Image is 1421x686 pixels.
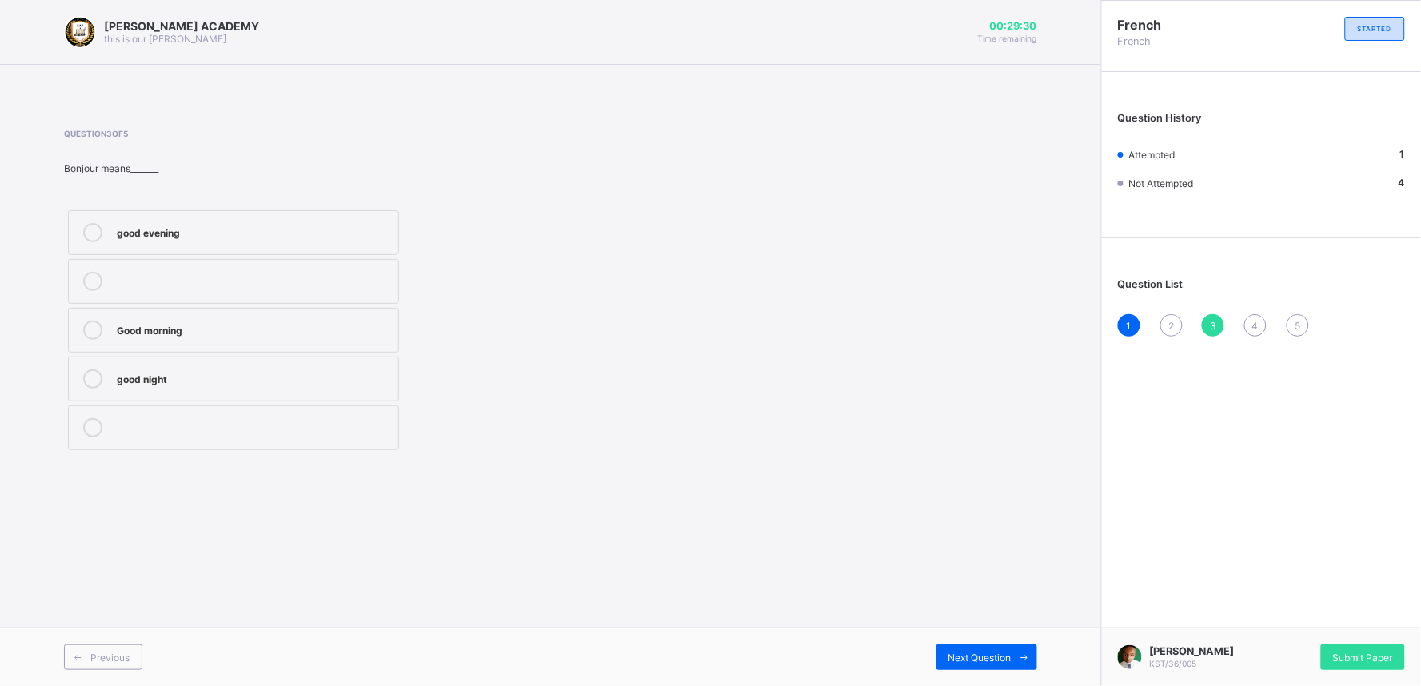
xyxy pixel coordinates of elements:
span: 2 [1168,320,1174,332]
b: 4 [1399,177,1405,189]
span: 00:29:30 [978,20,1037,32]
span: Question List [1118,278,1184,290]
div: good night [117,369,390,385]
span: 3 [1210,320,1216,332]
span: [PERSON_NAME] ACADEMY [104,19,259,33]
span: Submit Paper [1333,652,1393,664]
div: Good morning [117,321,390,337]
span: KST/36/005 [1150,659,1197,668]
b: 1 [1400,148,1405,160]
span: [PERSON_NAME] [1150,645,1235,657]
span: Question 3 of 5 [64,129,629,138]
div: good evening [117,223,390,239]
span: Question History [1118,112,1202,124]
span: STARTED [1358,25,1392,33]
span: French [1118,17,1262,33]
span: French [1118,35,1262,47]
span: 4 [1252,320,1259,332]
span: Attempted [1128,149,1175,161]
span: this is our [PERSON_NAME] [104,33,226,45]
span: Not Attempted [1128,177,1193,189]
span: Previous [90,652,130,664]
span: 5 [1295,320,1300,332]
span: Next Question [948,652,1012,664]
span: 1 [1127,320,1132,332]
span: Time remaining [978,34,1037,43]
div: Bonjour means_______ [64,162,629,174]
